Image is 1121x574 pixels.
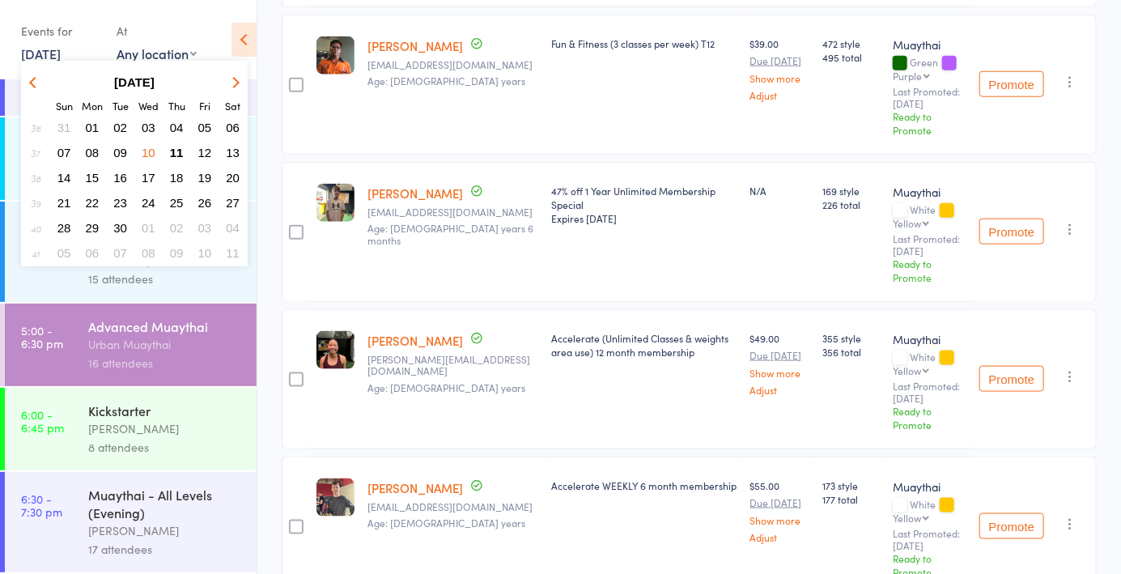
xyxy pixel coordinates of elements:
[750,497,809,508] small: Due [DATE]
[5,117,257,200] a: 4:15 -5:00 pmTeens Muaythai[PERSON_NAME]19 attendees
[893,36,966,53] div: Muaythai
[893,499,966,523] div: White
[198,196,212,210] span: 26
[88,402,243,419] div: Kickstarter
[142,196,155,210] span: 24
[138,99,159,113] small: Wednesday
[164,242,189,264] button: 09
[198,246,212,260] span: 10
[57,121,71,134] span: 31
[170,121,184,134] span: 04
[979,71,1044,97] button: Promote
[822,36,880,50] span: 472 style
[893,109,966,137] div: Ready to Promote
[136,142,161,164] button: 10
[750,350,809,361] small: Due [DATE]
[750,55,809,66] small: Due [DATE]
[142,146,155,159] span: 10
[86,171,100,185] span: 15
[80,117,105,138] button: 01
[367,221,533,246] span: Age: [DEMOGRAPHIC_DATA] years 6 months
[198,146,212,159] span: 12
[193,242,218,264] button: 10
[86,121,100,134] span: 01
[193,192,218,214] button: 26
[164,142,189,164] button: 11
[80,142,105,164] button: 08
[367,185,463,202] a: [PERSON_NAME]
[21,324,63,350] time: 5:00 - 6:30 pm
[88,317,243,335] div: Advanced Muaythai
[164,192,189,214] button: 25
[21,18,100,45] div: Events for
[822,345,880,359] span: 356 total
[113,99,129,113] small: Tuesday
[893,57,966,81] div: Green
[164,167,189,189] button: 18
[52,142,77,164] button: 07
[136,242,161,264] button: 08
[113,196,127,210] span: 23
[367,479,463,496] a: [PERSON_NAME]
[220,242,245,264] button: 11
[113,146,127,159] span: 09
[56,99,73,113] small: Sunday
[979,513,1044,539] button: Promote
[52,192,77,214] button: 21
[108,142,133,164] button: 09
[893,204,966,228] div: White
[57,196,71,210] span: 21
[52,217,77,239] button: 28
[170,146,184,159] span: 11
[193,142,218,164] button: 12
[551,184,737,225] div: 47% off 1 Year Unlimited Membership Special
[893,528,966,551] small: Last Promoted: [DATE]
[136,192,161,214] button: 24
[108,242,133,264] button: 07
[893,257,966,284] div: Ready to Promote
[979,366,1044,392] button: Promote
[750,478,809,542] div: $55.00
[893,404,966,432] div: Ready to Promote
[108,192,133,214] button: 23
[193,117,218,138] button: 05
[220,142,245,164] button: 13
[367,206,538,218] small: Krisgraywaterproofing@gmail.com
[5,202,257,302] a: 5:00 -6:00 pmMuaythai - All Levels (Afternoon)Urban Muaythai15 attendees
[5,388,257,470] a: 6:00 -6:45 pmKickstarter[PERSON_NAME]8 attendees
[32,247,40,260] em: 41
[750,90,809,100] a: Adjust
[979,219,1044,244] button: Promote
[80,242,105,264] button: 06
[136,217,161,239] button: 01
[316,184,355,222] img: image1701750748.png
[52,167,77,189] button: 14
[57,246,71,260] span: 05
[822,198,880,211] span: 226 total
[108,217,133,239] button: 30
[57,171,71,185] span: 14
[88,270,243,288] div: 15 attendees
[113,171,127,185] span: 16
[822,50,880,64] span: 495 total
[226,121,240,134] span: 06
[80,217,105,239] button: 29
[199,99,210,113] small: Friday
[893,331,966,347] div: Muaythai
[220,217,245,239] button: 04
[822,478,880,492] span: 173 style
[80,167,105,189] button: 15
[893,351,966,376] div: White
[117,45,197,62] div: Any location
[367,516,525,529] span: Age: [DEMOGRAPHIC_DATA] years
[198,121,212,134] span: 05
[893,184,966,200] div: Muaythai
[893,233,966,257] small: Last Promoted: [DATE]
[113,246,127,260] span: 07
[86,246,100,260] span: 06
[750,36,809,100] div: $39.00
[31,121,40,134] em: 36
[367,59,538,70] small: dimeluigi@live.com
[750,331,809,395] div: $49.00
[164,217,189,239] button: 02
